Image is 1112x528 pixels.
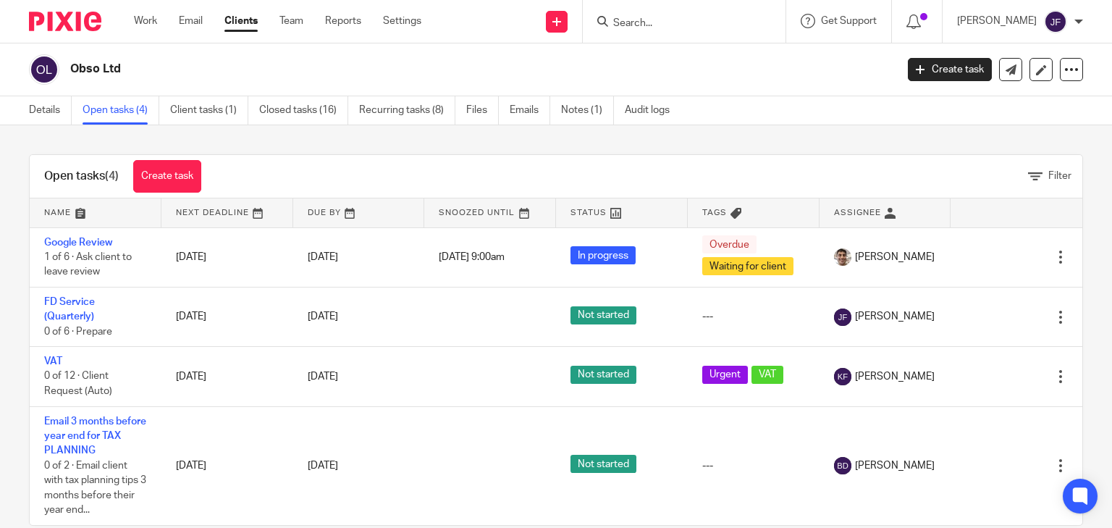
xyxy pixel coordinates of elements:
span: Not started [570,366,636,384]
a: FD Service (Quarterly) [44,297,95,322]
span: (4) [105,170,119,182]
a: Details [29,96,72,125]
span: Waiting for client [702,257,793,275]
span: Status [570,209,607,217]
a: Closed tasks (16) [259,96,348,125]
span: Get Support [821,16,877,26]
span: [DATE] [308,461,338,471]
span: In progress [570,246,636,264]
a: Recurring tasks (8) [359,96,455,125]
a: Notes (1) [561,96,614,125]
span: Not started [570,455,636,473]
span: 0 of 6 · Prepare [44,327,112,337]
a: Settings [383,14,421,28]
td: [DATE] [161,347,293,406]
span: [DATE] [308,372,338,382]
a: Create task [908,58,992,81]
h2: Obso Ltd [70,62,723,77]
a: Client tasks (1) [170,96,248,125]
a: Files [466,96,499,125]
span: Tags [702,209,727,217]
span: [PERSON_NAME] [855,250,935,264]
h1: Open tasks [44,169,119,184]
span: 1 of 6 · Ask client to leave review [44,252,132,277]
span: [DATE] 9:00am [439,252,505,262]
a: Email 3 months before year end for TAX PLANNING [44,416,146,456]
span: Filter [1048,171,1071,181]
span: 0 of 12 · Client Request (Auto) [44,372,112,397]
img: svg%3E [834,309,851,326]
span: VAT [751,366,783,384]
a: Team [279,14,303,28]
img: svg%3E [834,368,851,385]
a: Reports [325,14,361,28]
span: [PERSON_NAME] [855,458,935,473]
span: Snoozed Until [439,209,515,217]
img: svg%3E [834,457,851,474]
a: Work [134,14,157,28]
img: svg%3E [1044,10,1067,33]
div: --- [702,309,805,324]
input: Search [612,17,742,30]
a: VAT [44,356,62,366]
span: 0 of 2 · Email client with tax planning tips 3 months before their year end... [44,461,146,516]
div: --- [702,458,805,473]
span: Overdue [702,235,757,253]
a: Email [179,14,203,28]
span: [DATE] [308,252,338,262]
td: [DATE] [161,406,293,525]
a: Emails [510,96,550,125]
a: Audit logs [625,96,681,125]
span: [PERSON_NAME] [855,369,935,384]
a: Open tasks (4) [83,96,159,125]
img: svg%3E [29,54,59,85]
td: [DATE] [161,227,293,287]
td: [DATE] [161,287,293,346]
a: Clients [224,14,258,28]
span: [PERSON_NAME] [855,309,935,324]
a: Create task [133,160,201,193]
img: Pixie [29,12,101,31]
span: Urgent [702,366,748,384]
span: Not started [570,306,636,324]
p: [PERSON_NAME] [957,14,1037,28]
img: PXL_20240409_141816916.jpg [834,248,851,266]
span: [DATE] [308,312,338,322]
a: Google Review [44,238,112,248]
